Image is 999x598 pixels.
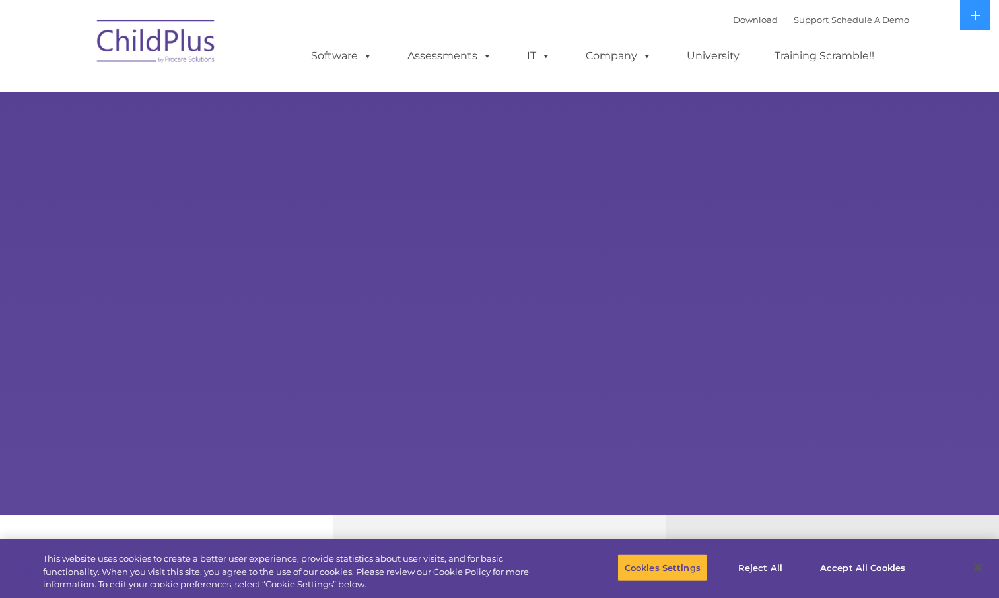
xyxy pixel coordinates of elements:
a: Software [298,43,386,69]
a: University [673,43,753,69]
a: Schedule A Demo [831,15,909,25]
a: Training Scramble!! [761,43,887,69]
button: Reject All [719,554,802,581]
button: Accept All Cookies [813,554,913,581]
button: Cookies Settings [617,554,708,581]
img: ChildPlus by Procare Solutions [90,11,223,77]
a: Support [794,15,829,25]
a: IT [514,43,564,69]
font: | [733,15,909,25]
button: Close [963,553,992,582]
a: Company [572,43,665,69]
div: This website uses cookies to create a better user experience, provide statistics about user visit... [43,552,549,591]
a: Download [733,15,778,25]
a: Assessments [394,43,505,69]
